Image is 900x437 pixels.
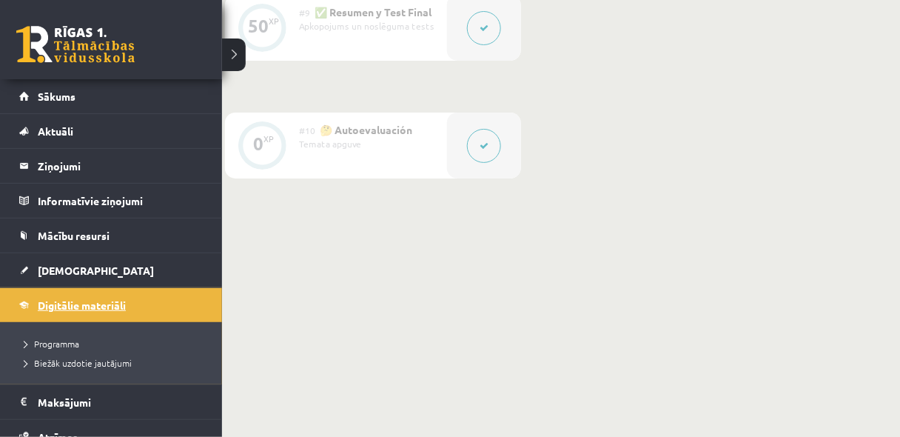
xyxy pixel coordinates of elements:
[320,123,412,136] span: 🤔 Autoevaluación
[19,338,79,350] span: Programma
[19,288,204,322] a: Digitālie materiāli
[38,264,154,277] span: [DEMOGRAPHIC_DATA]
[38,184,204,218] legend: Informatīvie ziņojumi
[16,26,135,63] a: Rīgas 1. Tālmācības vidusskola
[19,253,204,287] a: [DEMOGRAPHIC_DATA]
[299,137,436,150] div: Temata apguve
[38,385,204,419] legend: Maksājumi
[19,79,204,113] a: Sākums
[19,356,207,370] a: Biežāk uzdotie jautājumi
[38,229,110,242] span: Mācību resursi
[38,124,73,138] span: Aktuāli
[263,135,274,143] div: XP
[38,149,204,183] legend: Ziņojumi
[19,357,132,369] span: Biežāk uzdotie jautājumi
[299,19,436,33] div: Apkopojums un noslēguma tests
[19,149,204,183] a: Ziņojumi
[19,385,204,419] a: Maksājumi
[38,90,75,103] span: Sākums
[19,337,207,350] a: Programma
[299,124,315,136] span: #10
[315,5,431,19] span: ✅ Resumen y Test Final
[248,19,269,33] div: 50
[38,298,126,312] span: Digitālie materiāli
[19,218,204,253] a: Mācību resursi
[299,7,310,19] span: #9
[19,184,204,218] a: Informatīvie ziņojumi
[253,137,263,150] div: 0
[19,114,204,148] a: Aktuāli
[269,17,279,25] div: XP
